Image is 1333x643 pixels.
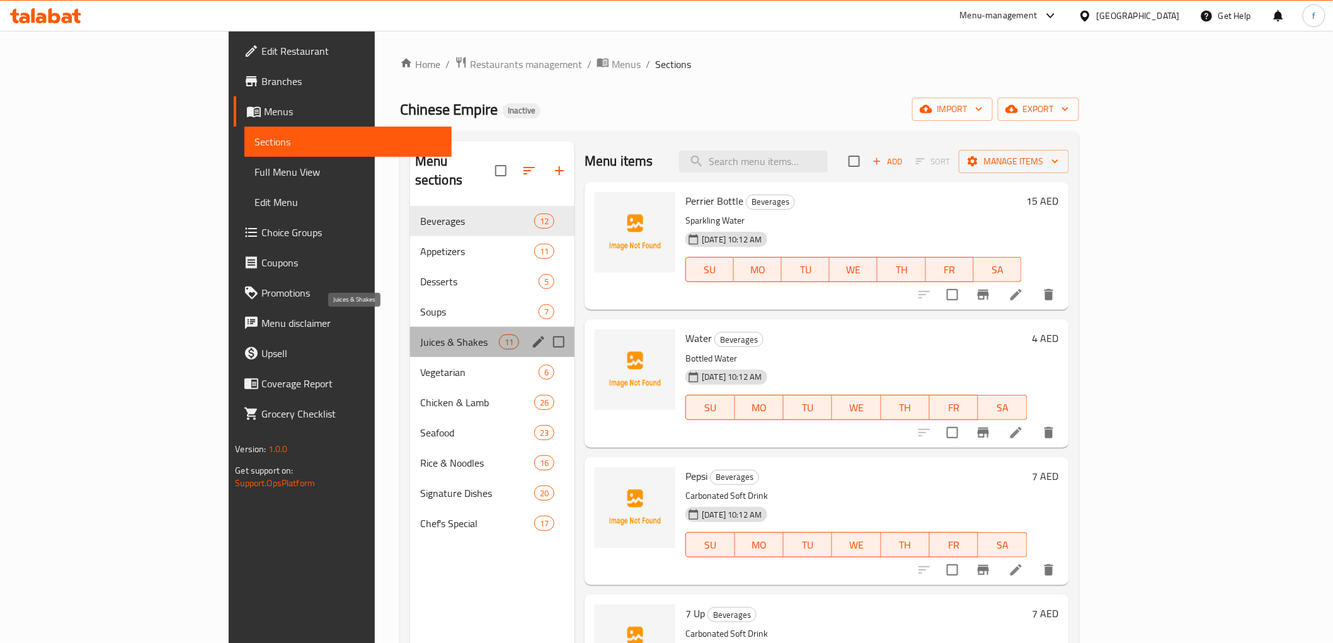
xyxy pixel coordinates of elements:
[400,56,1079,72] nav: breadcrumb
[835,261,872,279] span: WE
[841,148,867,174] span: Select section
[697,371,767,383] span: [DATE] 10:12 AM
[714,332,764,347] div: Beverages
[691,399,729,417] span: SU
[261,255,441,270] span: Coupons
[234,399,451,429] a: Grocery Checklist
[974,257,1022,282] button: SA
[261,74,441,89] span: Branches
[234,217,451,248] a: Choice Groups
[978,532,1027,557] button: SA
[234,368,451,399] a: Coverage Report
[886,399,925,417] span: TH
[784,395,832,420] button: TU
[1034,418,1064,448] button: delete
[871,154,905,169] span: Add
[455,56,582,72] a: Restaurants management
[534,244,554,259] div: items
[244,187,451,217] a: Edit Menu
[837,399,876,417] span: WE
[514,156,544,186] span: Sort sections
[585,152,653,171] h2: Menu items
[883,261,920,279] span: TH
[420,486,534,501] div: Signature Dishes
[685,532,735,557] button: SU
[978,395,1027,420] button: SA
[931,261,969,279] span: FR
[410,201,575,543] nav: Menu sections
[420,455,534,470] span: Rice & Noodles
[789,399,827,417] span: TU
[235,441,266,457] span: Version:
[655,57,691,72] span: Sections
[410,297,575,327] div: Soups7
[1033,467,1059,485] h6: 7 AED
[646,57,650,72] li: /
[234,66,451,96] a: Branches
[410,357,575,387] div: Vegetarian6
[1034,280,1064,310] button: delete
[715,333,763,347] span: Beverages
[261,346,441,361] span: Upsell
[960,8,1038,23] div: Menu-management
[837,536,876,554] span: WE
[735,395,784,420] button: MO
[410,206,575,236] div: Beverages12
[878,257,925,282] button: TH
[867,152,908,171] button: Add
[261,285,441,300] span: Promotions
[410,387,575,418] div: Chicken & Lamb26
[420,425,534,440] div: Seafood
[679,151,828,173] input: search
[922,101,983,117] span: import
[968,555,998,585] button: Branch-specific-item
[1027,192,1059,210] h6: 15 AED
[685,257,734,282] button: SU
[1009,425,1024,440] a: Edit menu item
[244,127,451,157] a: Sections
[235,475,315,491] a: Support.OpsPlatform
[832,532,881,557] button: WE
[410,448,575,478] div: Rice & Noodles16
[539,367,554,378] span: 6
[1009,287,1024,302] a: Edit menu item
[740,399,779,417] span: MO
[420,365,539,380] span: Vegetarian
[595,467,675,548] img: Pepsi
[908,152,959,171] span: Select section first
[867,152,908,171] span: Add item
[544,156,575,186] button: Add section
[420,244,534,259] span: Appetizers
[470,57,582,72] span: Restaurants management
[255,164,441,179] span: Full Menu View
[234,248,451,278] a: Coupons
[234,36,451,66] a: Edit Restaurant
[261,316,441,331] span: Menu disclaimer
[535,457,554,469] span: 16
[529,333,548,351] button: edit
[420,516,534,531] span: Chef's Special
[420,395,534,410] span: Chicken & Lamb
[784,532,832,557] button: TU
[539,274,554,289] div: items
[488,157,514,184] span: Select all sections
[968,418,998,448] button: Branch-specific-item
[535,397,554,409] span: 26
[415,152,495,190] h2: Menu sections
[499,334,519,350] div: items
[535,518,554,530] span: 17
[539,304,554,319] div: items
[935,399,973,417] span: FR
[685,467,707,486] span: Pepsi
[235,462,293,479] span: Get support on:
[881,395,930,420] button: TH
[735,532,784,557] button: MO
[255,134,441,149] span: Sections
[959,150,1069,173] button: Manage items
[939,557,966,583] span: Select to update
[420,274,539,289] span: Desserts
[1097,9,1180,23] div: [GEOGRAPHIC_DATA]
